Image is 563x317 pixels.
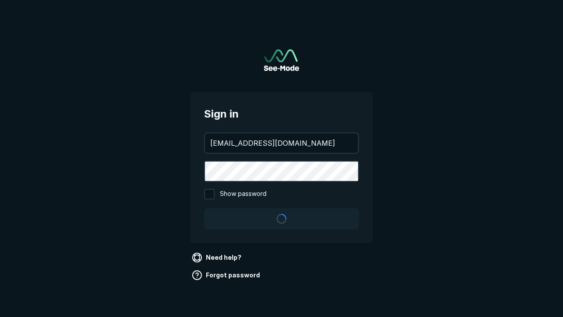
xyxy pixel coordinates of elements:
a: Go to sign in [264,49,299,71]
span: Sign in [204,106,359,122]
img: See-Mode Logo [264,49,299,71]
a: Need help? [190,251,245,265]
input: your@email.com [205,133,358,153]
a: Forgot password [190,268,263,282]
span: Show password [220,189,267,199]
